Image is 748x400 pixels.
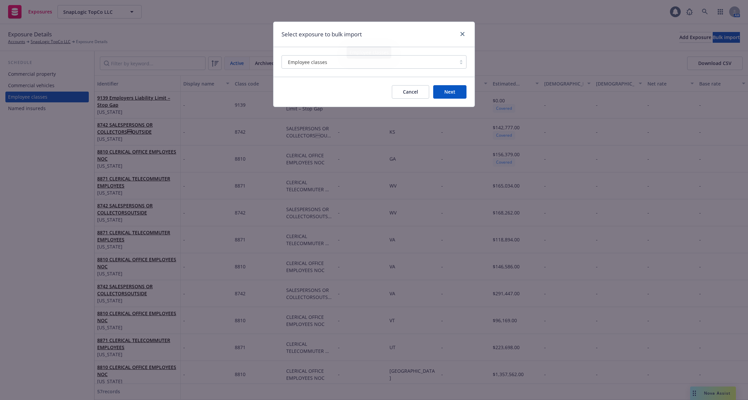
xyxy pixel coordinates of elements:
[458,30,466,38] a: close
[285,59,453,66] span: Employee classes
[433,85,466,99] button: Next
[392,85,429,99] button: Cancel
[282,30,362,39] h1: Select exposure to bulk import
[288,59,327,66] span: Employee classes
